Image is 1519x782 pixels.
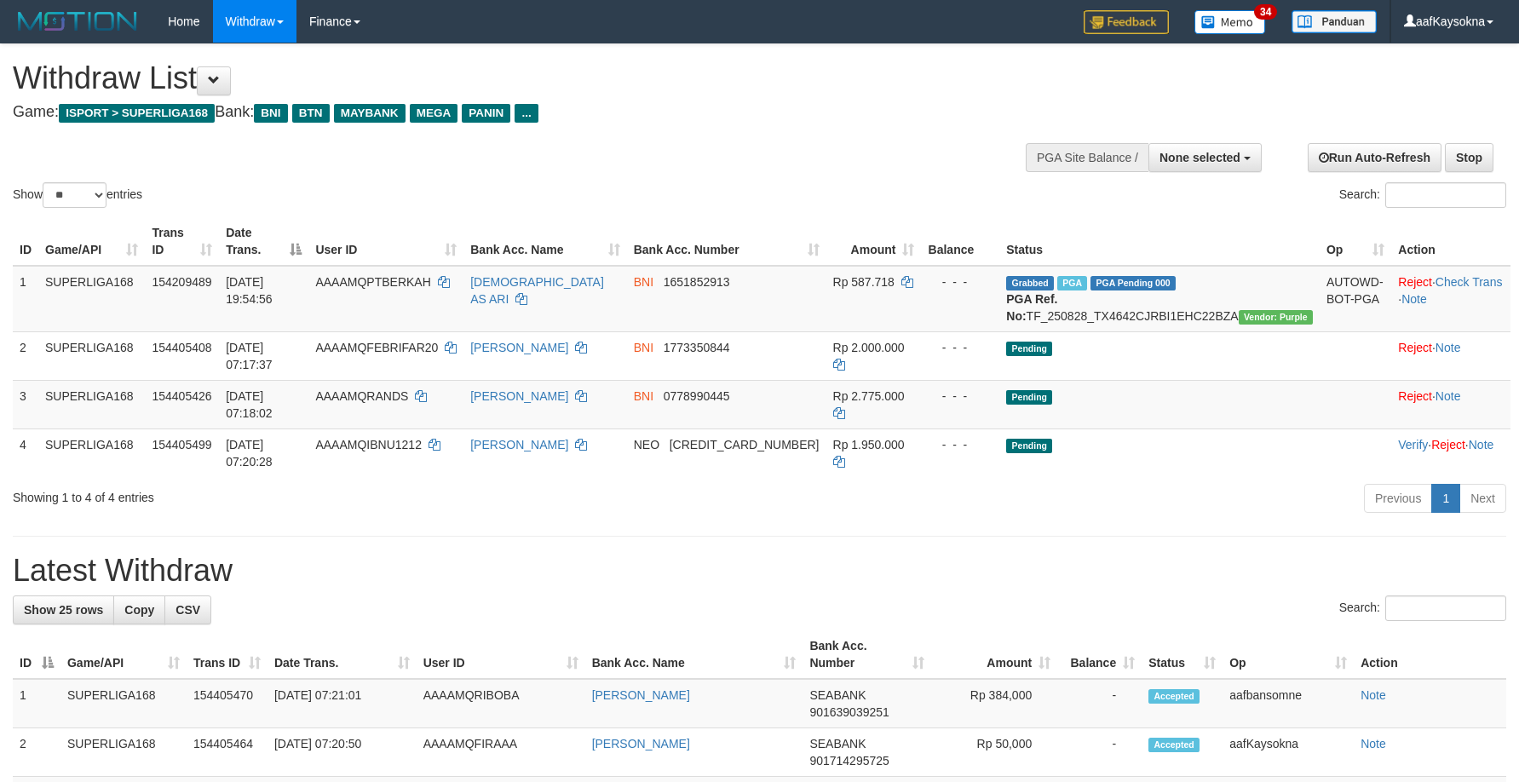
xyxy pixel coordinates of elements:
[931,679,1057,728] td: Rp 384,000
[43,182,106,208] select: Showentries
[1223,679,1354,728] td: aafbansomne
[1445,143,1493,172] a: Stop
[1401,292,1427,306] a: Note
[921,217,999,266] th: Balance
[1006,276,1054,290] span: Grabbed
[1385,595,1506,621] input: Search:
[833,341,905,354] span: Rp 2.000.000
[1339,182,1506,208] label: Search:
[1361,688,1386,702] a: Note
[292,104,330,123] span: BTN
[1308,143,1441,172] a: Run Auto-Refresh
[13,182,142,208] label: Show entries
[38,266,145,332] td: SUPERLIGA168
[1194,10,1266,34] img: Button%20Memo.svg
[226,438,273,469] span: [DATE] 07:20:28
[13,428,38,477] td: 4
[1006,292,1057,323] b: PGA Ref. No:
[1436,275,1503,289] a: Check Trans
[1391,217,1510,266] th: Action
[634,389,653,403] span: BNI
[1320,266,1391,332] td: AUTOWD-BOT-PGA
[809,705,889,719] span: Copy 901639039251 to clipboard
[1431,438,1465,451] a: Reject
[470,389,568,403] a: [PERSON_NAME]
[417,630,585,679] th: User ID: activate to sort column ascending
[1292,10,1377,33] img: panduan.png
[1142,630,1223,679] th: Status: activate to sort column ascending
[1223,630,1354,679] th: Op: activate to sort column ascending
[826,217,922,266] th: Amount: activate to sort column ascending
[13,728,60,777] td: 2
[634,438,659,451] span: NEO
[152,341,211,354] span: 154405408
[592,688,690,702] a: [PERSON_NAME]
[470,275,604,306] a: [DEMOGRAPHIC_DATA] AS ARI
[13,630,60,679] th: ID: activate to sort column descending
[1148,689,1200,704] span: Accepted
[38,217,145,266] th: Game/API: activate to sort column ascending
[268,728,417,777] td: [DATE] 07:20:50
[585,630,803,679] th: Bank Acc. Name: activate to sort column ascending
[13,482,620,506] div: Showing 1 to 4 of 4 entries
[124,603,154,617] span: Copy
[1339,595,1506,621] label: Search:
[664,341,730,354] span: Copy 1773350844 to clipboard
[931,630,1057,679] th: Amount: activate to sort column ascending
[833,389,905,403] span: Rp 2.775.000
[1354,630,1506,679] th: Action
[1431,484,1460,513] a: 1
[60,728,187,777] td: SUPERLIGA168
[187,728,268,777] td: 154405464
[308,217,463,266] th: User ID: activate to sort column ascending
[1006,390,1052,405] span: Pending
[1223,728,1354,777] td: aafKaysokna
[592,737,690,750] a: [PERSON_NAME]
[219,217,308,266] th: Date Trans.: activate to sort column descending
[38,428,145,477] td: SUPERLIGA168
[462,104,510,123] span: PANIN
[928,436,993,453] div: - - -
[1391,331,1510,380] td: ·
[809,737,866,750] span: SEABANK
[38,331,145,380] td: SUPERLIGA168
[315,389,408,403] span: AAAAMQRANDS
[13,679,60,728] td: 1
[670,438,820,451] span: Copy 5859458264366726 to clipboard
[803,630,931,679] th: Bank Acc. Number: activate to sort column ascending
[315,275,430,289] span: AAAAMQPTBERKAH
[13,61,996,95] h1: Withdraw List
[833,438,905,451] span: Rp 1.950.000
[1148,738,1200,752] span: Accepted
[268,679,417,728] td: [DATE] 07:21:01
[470,438,568,451] a: [PERSON_NAME]
[928,339,993,356] div: - - -
[1090,276,1176,290] span: PGA Pending
[1391,428,1510,477] td: · ·
[928,388,993,405] div: - - -
[315,341,438,354] span: AAAAMQFEBRIFAR20
[1057,679,1142,728] td: -
[1057,276,1087,290] span: Marked by aafchhiseyha
[809,754,889,768] span: Copy 901714295725 to clipboard
[187,679,268,728] td: 154405470
[334,104,406,123] span: MAYBANK
[1159,151,1240,164] span: None selected
[13,217,38,266] th: ID
[515,104,538,123] span: ...
[38,380,145,428] td: SUPERLIGA168
[1254,4,1277,20] span: 34
[664,275,730,289] span: Copy 1651852913 to clipboard
[928,273,993,290] div: - - -
[999,217,1320,266] th: Status
[13,104,996,121] h4: Game: Bank:
[1006,342,1052,356] span: Pending
[145,217,219,266] th: Trans ID: activate to sort column ascending
[931,728,1057,777] td: Rp 50,000
[1361,737,1386,750] a: Note
[1084,10,1169,34] img: Feedback.jpg
[268,630,417,679] th: Date Trans.: activate to sort column ascending
[187,630,268,679] th: Trans ID: activate to sort column ascending
[13,380,38,428] td: 3
[13,266,38,332] td: 1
